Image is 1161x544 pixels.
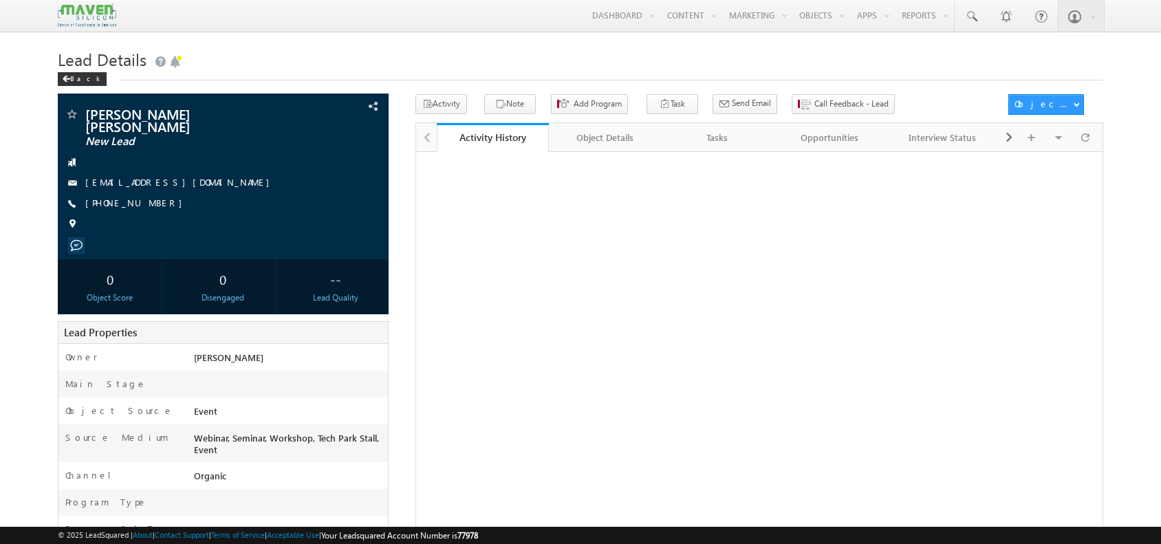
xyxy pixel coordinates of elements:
[814,98,889,110] span: Call Feedback - Lead
[713,94,777,114] button: Send Email
[887,123,999,152] a: Interview Status
[65,404,173,417] label: Object Source
[792,94,895,114] button: Call Feedback - Lead
[267,530,319,539] a: Acceptable Use
[191,431,388,462] div: Webinar, Seminar, Workshop, Tech Park Stall, Event
[61,266,158,292] div: 0
[191,469,388,488] div: Organic
[85,176,276,188] a: [EMAIL_ADDRESS][DOMAIN_NAME]
[1014,98,1073,110] div: Object Actions
[65,523,174,535] label: Program SubType
[65,496,147,508] label: Program Type
[574,98,622,110] span: Add Program
[194,351,263,363] span: [PERSON_NAME]
[64,325,137,339] span: Lead Properties
[85,107,291,132] span: [PERSON_NAME] [PERSON_NAME]
[191,404,388,424] div: Event
[61,292,158,304] div: Object Score
[65,431,169,444] label: Source Medium
[175,266,272,292] div: 0
[58,72,107,86] div: Back
[321,530,478,541] span: Your Leadsquared Account Number is
[457,530,478,541] span: 77978
[447,131,539,144] div: Activity History
[85,197,189,210] span: [PHONE_NUMBER]
[58,72,113,83] a: Back
[58,48,147,70] span: Lead Details
[549,123,662,152] a: Object Details
[1008,94,1084,115] button: Object Actions
[551,94,628,114] button: Add Program
[65,469,122,481] label: Channel
[774,123,887,152] a: Opportunities
[85,135,291,149] span: New Lead
[560,129,649,146] div: Object Details
[58,529,478,542] span: © 2025 LeadSquared | | | | |
[58,3,116,28] img: Custom Logo
[133,530,153,539] a: About
[287,266,384,292] div: --
[732,97,771,109] span: Send Email
[211,530,265,539] a: Terms of Service
[437,123,550,152] a: Activity History
[155,530,209,539] a: Contact Support
[647,94,698,114] button: Task
[65,378,147,390] label: Main Stage
[898,129,987,146] div: Interview Status
[175,292,272,304] div: Disengaged
[287,292,384,304] div: Lead Quality
[415,94,467,114] button: Activity
[484,94,536,114] button: Note
[662,123,774,152] a: Tasks
[785,129,874,146] div: Opportunities
[65,351,98,363] label: Owner
[673,129,762,146] div: Tasks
